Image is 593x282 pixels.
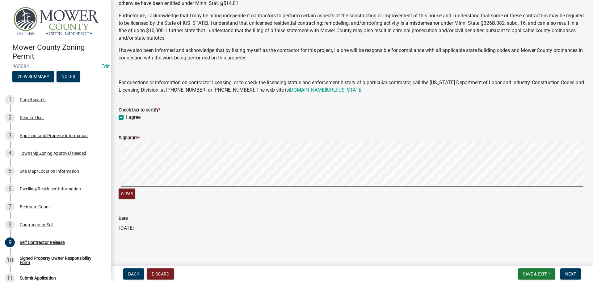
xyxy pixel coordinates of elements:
[5,184,15,194] div: 6
[119,12,586,42] p: Furthermore, I acknowledge that I may be hiring independent contractors to perform certain aspect...
[518,268,555,280] button: Save & Exit
[119,189,135,199] button: Clear
[123,268,144,280] button: Back
[5,202,15,212] div: 7
[5,113,15,123] div: 2
[20,223,54,227] div: Contractor or Self
[101,63,110,69] a: Edit
[523,271,547,276] span: Save & Exit
[20,276,56,280] div: Submit Application
[57,74,80,79] wm-modal-confirm: Notes
[101,63,110,69] wm-modal-confirm: Edit Application Number
[119,216,128,221] label: Date
[5,220,15,230] div: 8
[12,74,54,79] wm-modal-confirm: Summary
[126,114,141,121] label: I agree
[128,271,139,276] span: Back
[565,271,576,276] span: Next
[119,108,161,112] label: Check box to certify
[20,205,50,209] div: Bedroom Count
[147,268,174,280] button: Discard
[12,43,106,61] h4: Mower County Zoning Permit
[12,71,54,82] button: View Summary
[119,47,586,62] p: I have also been informed and acknowledge that by listing myself as the contractor for this proje...
[12,7,101,37] img: Mower County, Minnesota
[5,255,15,265] div: 10
[20,169,79,173] div: Site Map/Location Information
[289,87,363,93] a: [DOMAIN_NAME][URL][US_STATE]
[560,268,581,280] button: Next
[12,63,99,69] span: 465094
[20,256,101,265] div: Signed Property Owner Responsibility Form
[5,166,15,176] div: 5
[5,237,15,247] div: 9
[20,240,65,245] div: Self Contractor Release
[5,148,15,158] div: 4
[20,98,46,102] div: Parcel search
[5,95,15,105] div: 1
[119,79,586,94] p: For questions or information on contractor licensing, or to check the licensing status and enforc...
[5,131,15,141] div: 3
[20,187,81,191] div: Dwelling/Residence Information
[20,133,88,138] div: Applicant and Property Information
[20,115,44,120] div: Require User
[20,151,86,155] div: Township Zoning Approval Needed
[119,136,140,140] label: Signature
[57,71,80,82] button: Notes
